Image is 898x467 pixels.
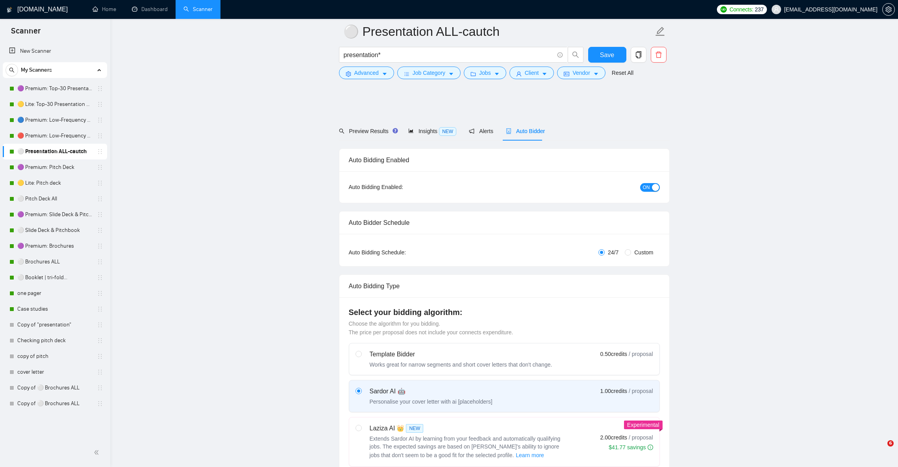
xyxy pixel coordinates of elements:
span: caret-down [448,71,454,77]
div: Auto Bidding Schedule: [349,248,452,257]
button: idcardVendorcaret-down [557,67,605,79]
span: copy [631,51,646,58]
a: one pager [17,285,92,301]
div: Personalise your cover letter with ai [placeholders] [370,398,493,406]
a: Copy of "presentation" [17,317,92,333]
span: Client [525,69,539,77]
span: holder [97,85,103,92]
span: caret-down [542,71,547,77]
span: holder [97,400,103,407]
span: NEW [439,127,456,136]
span: setting [346,71,351,77]
a: cover letter [17,364,92,380]
span: 1.00 credits [600,387,627,395]
span: NEW [406,424,423,433]
span: holder [97,353,103,360]
a: Case studies [17,301,92,317]
span: holder [97,385,103,391]
span: Connects: [730,5,753,14]
a: setting [882,6,895,13]
a: ⚪ Brochures ALL [17,254,92,270]
span: holder [97,369,103,375]
span: Experimental [627,422,659,428]
span: Scanner [5,25,47,42]
a: 🟡 Lite: Pitch deck [17,175,92,191]
span: Custom [631,248,656,257]
span: holder [97,101,103,107]
a: 🟣 Premium: Slide Deck & Pitchbook [17,207,92,222]
span: Vendor [572,69,590,77]
a: homeHome [93,6,116,13]
span: holder [97,337,103,344]
span: bars [404,71,409,77]
span: idcard [564,71,569,77]
a: Reset All [612,69,633,77]
div: Auto Bidding Enabled: [349,183,452,191]
div: Auto Bidding Type [349,275,660,297]
a: ⚪ Presentation ALL-cautch [17,144,92,159]
div: Auto Bidding Enabled [349,149,660,171]
img: logo [7,4,12,16]
span: user [774,7,779,12]
a: Copy of ⚪ Brochures ALL [17,380,92,396]
span: folder [470,71,476,77]
span: 0.50 credits [600,350,627,358]
span: Choose the algorithm for you bidding. The price per proposal does not include your connects expen... [349,321,513,335]
span: / proposal [629,434,653,441]
span: holder [97,164,103,170]
span: holder [97,306,103,312]
span: / proposal [629,350,653,358]
a: 🔵 Premium: Low-Frequency Presentations [17,112,92,128]
input: Search Freelance Jobs... [344,50,554,60]
li: New Scanner [3,43,107,59]
span: holder [97,196,103,202]
span: Auto Bidder [506,128,545,134]
span: holder [97,322,103,328]
div: Laziza AI [370,424,567,433]
span: holder [97,227,103,233]
a: searchScanner [183,6,213,13]
input: Scanner name... [343,22,654,41]
span: Preview Results [339,128,396,134]
a: 🟡 Lite: Top-30 Presentation Keywords [17,96,92,112]
button: folderJobscaret-down [464,67,506,79]
span: info-circle [648,445,653,450]
button: delete [651,47,667,63]
span: holder [97,243,103,249]
span: holder [97,259,103,265]
span: Alerts [469,128,493,134]
a: 🟣 Premium: Top-30 Presentation Keywords [17,81,92,96]
span: My Scanners [21,62,52,78]
a: 🔴 Premium: Low-Frequency Presentations [17,128,92,144]
span: double-left [94,448,102,456]
span: Insights [408,128,456,134]
div: Tooltip anchor [392,127,399,134]
a: 🟣 Premium: Brochures [17,238,92,254]
span: info-circle [557,52,563,57]
span: holder [97,180,103,186]
span: search [568,51,583,58]
span: Save [600,50,614,60]
span: Learn more [516,451,544,460]
span: user [516,71,522,77]
a: Checking pitch deck [17,333,92,348]
a: New Scanner [9,43,101,59]
button: search [6,64,18,76]
span: / proposal [629,387,653,395]
span: ON [643,183,650,192]
span: search [339,128,344,134]
span: search [6,67,18,73]
div: Works great for narrow segments and short cover letters that don't change. [370,361,552,369]
button: search [568,47,583,63]
button: userClientcaret-down [509,67,554,79]
span: holder [97,274,103,281]
span: caret-down [382,71,387,77]
iframe: Intercom live chat [871,440,890,459]
button: setting [882,3,895,16]
span: holder [97,133,103,139]
span: Extends Sardor AI by learning from your feedback and automatically qualifying jobs. The expected ... [370,435,561,458]
span: delete [651,51,666,58]
button: copy [631,47,646,63]
span: 237 [755,5,763,14]
img: upwork-logo.png [720,6,727,13]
